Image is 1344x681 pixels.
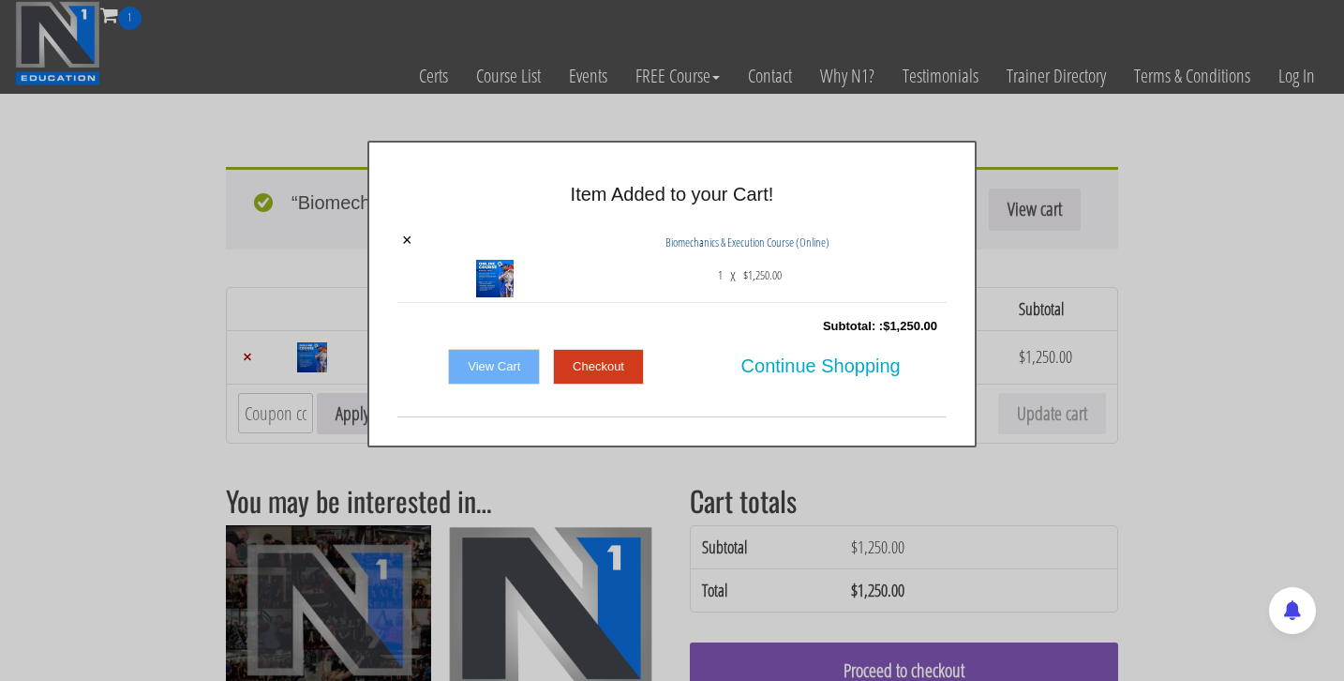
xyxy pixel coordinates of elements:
p: x [730,260,736,290]
a: Biomechanics & Execution Course (Online) [665,234,829,250]
span: Continue Shopping [741,346,901,386]
span: Item Added to your Cart! [571,184,774,204]
bdi: 1,250.00 [883,319,937,333]
a: × [402,232,412,249]
span: $ [743,266,748,283]
span: $ [883,319,889,333]
bdi: 1,250.00 [743,266,782,283]
img: Biomechanics & Execution Course (Online) [476,260,514,297]
div: Subtotal: : [397,308,947,345]
a: Checkout [553,349,644,385]
span: 1 [718,260,723,290]
a: View Cart [448,349,540,385]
